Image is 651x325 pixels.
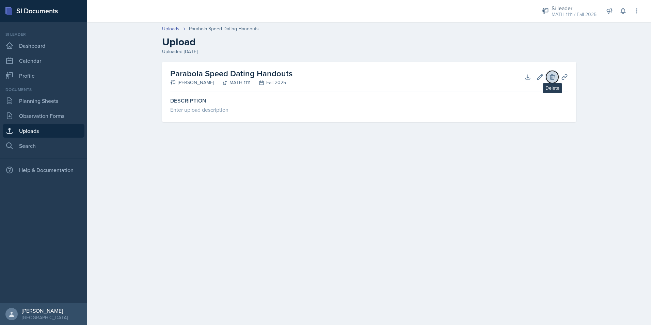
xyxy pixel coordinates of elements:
[3,109,84,123] a: Observation Forms
[22,307,68,314] div: [PERSON_NAME]
[3,54,84,67] a: Calendar
[3,39,84,52] a: Dashboard
[162,25,179,32] a: Uploads
[162,36,576,48] h2: Upload
[552,4,597,12] div: Si leader
[3,94,84,108] a: Planning Sheets
[3,163,84,177] div: Help & Documentation
[3,31,84,37] div: Si leader
[170,67,292,80] h2: Parabola Speed Dating Handouts
[3,124,84,138] a: Uploads
[170,106,568,114] div: Enter upload description
[251,79,286,86] div: Fall 2025
[546,71,558,83] button: Delete
[22,314,68,321] div: [GEOGRAPHIC_DATA]
[170,97,568,104] label: Description
[162,48,576,55] div: Uploaded [DATE]
[214,79,251,86] div: MATH 1111
[3,69,84,82] a: Profile
[552,11,597,18] div: MATH 1111 / Fall 2025
[3,87,84,93] div: Documents
[170,79,214,86] div: [PERSON_NAME]
[3,139,84,153] a: Search
[189,25,259,32] div: Parabola Speed Dating Handouts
